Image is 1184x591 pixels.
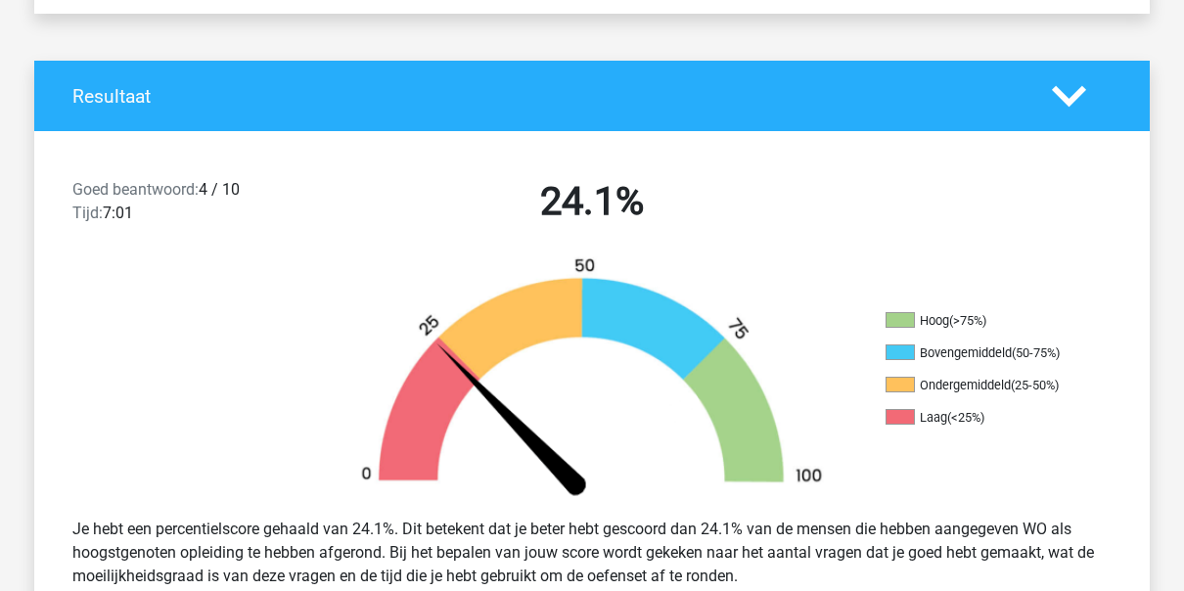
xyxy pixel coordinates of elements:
[886,312,1081,330] li: Hoog
[328,256,856,502] img: 24.11fc3d3dfcfd.png
[72,85,1023,108] h4: Resultaat
[58,178,325,233] div: 4 / 10 7:01
[947,410,984,425] div: (<25%)
[72,204,103,222] span: Tijd:
[886,377,1081,394] li: Ondergemiddeld
[1011,378,1059,392] div: (25-50%)
[949,313,986,328] div: (>75%)
[1012,345,1060,360] div: (50-75%)
[340,178,844,225] h2: 24.1%
[886,409,1081,427] li: Laag
[886,344,1081,362] li: Bovengemiddeld
[72,180,199,199] span: Goed beantwoord:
